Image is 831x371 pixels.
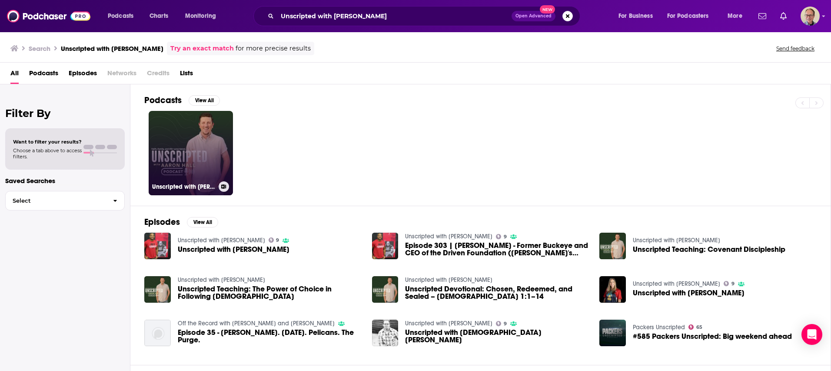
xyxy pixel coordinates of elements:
[144,95,220,106] a: PodcastsView All
[149,111,233,195] a: Unscripted with [PERSON_NAME]
[262,6,588,26] div: Search podcasts, credits, & more...
[178,329,362,344] span: Episode 35 - [PERSON_NAME]. [DATE]. Pelicans. The Purge.
[633,280,720,287] a: Unscripted with Aaron Conrad
[405,320,492,327] a: Unscripted with Aaron Conrad
[405,329,589,344] span: Unscripted with [DEMOGRAPHIC_DATA][PERSON_NAME]
[108,10,133,22] span: Podcasts
[7,8,90,24] img: Podchaser - Follow, Share and Rate Podcasts
[372,276,399,303] img: Unscripted Devotional: Chosen, Redeemed, and Sealed – Ephesians 1:1–14
[10,66,19,84] span: All
[152,183,215,191] h3: Unscripted with [PERSON_NAME]
[696,325,702,329] span: 65
[29,66,58,84] a: Podcasts
[372,320,399,346] img: Unscripted with Christian Chapman
[178,320,335,327] a: Off the Record with Jon and Tim
[144,9,173,23] a: Charts
[599,320,626,346] img: #585 Packers Unscripted: Big weekend ahead
[777,9,790,23] a: Show notifications dropdown
[61,44,163,53] h3: Unscripted with [PERSON_NAME]
[144,217,180,227] h2: Episodes
[102,9,145,23] button: open menu
[178,246,289,253] a: Unscripted with Roy Hall Jr.
[69,66,97,84] a: Episodes
[774,45,817,52] button: Send feedback
[269,237,279,243] a: 9
[178,237,265,244] a: Unscripted with Aaron Conrad
[6,198,106,204] span: Select
[633,333,792,340] a: #585 Packers Unscripted: Big weekend ahead
[661,9,721,23] button: open menu
[633,289,745,297] span: Unscripted with [PERSON_NAME]
[107,66,136,84] span: Networks
[180,66,193,84] a: Lists
[178,285,362,300] a: Unscripted Teaching: The Power of Choice in Following Jesus
[801,7,820,26] img: User Profile
[150,10,168,22] span: Charts
[755,9,770,23] a: Show notifications dropdown
[185,10,216,22] span: Monitoring
[512,11,555,21] button: Open AdvancedNew
[144,95,182,106] h2: Podcasts
[724,281,735,286] a: 9
[187,217,218,227] button: View All
[372,233,399,259] img: Episode 303 | Roy Hall Jr. - Former Buckeye and CEO of the Driven Foundation (Aaron's Version)
[405,285,589,300] span: Unscripted Devotional: Chosen, Redeemed, and Sealed – [DEMOGRAPHIC_DATA] 1:1–14
[189,95,220,106] button: View All
[667,10,709,22] span: For Podcasters
[178,276,265,284] a: Unscripted with Aaron Hall
[405,242,589,257] a: Episode 303 | Roy Hall Jr. - Former Buckeye and CEO of the Driven Foundation (Aaron's Version)
[144,276,171,303] img: Unscripted Teaching: The Power of Choice in Following Jesus
[178,329,362,344] a: Episode 35 - Aaron Daniel. Halloween. Pelicans. The Purge.
[405,329,589,344] a: Unscripted with Christian Chapman
[277,9,512,23] input: Search podcasts, credits, & more...
[633,237,720,244] a: Unscripted with Aaron Hall
[540,5,555,13] span: New
[504,235,507,239] span: 9
[144,233,171,259] img: Unscripted with Roy Hall Jr.
[728,10,742,22] span: More
[405,233,492,240] a: Unscripted with Aaron Conrad
[801,7,820,26] span: Logged in as tommy.lynch
[599,233,626,259] img: Unscripted Teaching: Covenant Discipleship
[801,7,820,26] button: Show profile menu
[178,285,362,300] span: Unscripted Teaching: The Power of Choice in Following [DEMOGRAPHIC_DATA]
[147,66,170,84] span: Credits
[170,43,234,53] a: Try an exact match
[13,147,82,160] span: Choose a tab above to access filters.
[731,282,735,286] span: 9
[405,276,492,284] a: Unscripted with Aaron Hall
[801,324,822,345] div: Open Intercom Messenger
[5,107,125,120] h2: Filter By
[515,14,552,18] span: Open Advanced
[29,44,50,53] h3: Search
[633,246,785,253] a: Unscripted Teaching: Covenant Discipleship
[618,10,653,22] span: For Business
[178,246,289,253] span: Unscripted with [PERSON_NAME]
[276,238,279,242] span: 9
[688,324,702,330] a: 65
[721,9,753,23] button: open menu
[13,139,82,145] span: Want to filter your results?
[144,320,171,346] img: Episode 35 - Aaron Daniel. Halloween. Pelicans. The Purge.
[612,9,664,23] button: open menu
[599,276,626,303] img: Unscripted with Leah Amico
[179,9,227,23] button: open menu
[504,322,507,326] span: 9
[633,324,685,331] a: Packers Unscripted
[496,321,507,326] a: 9
[405,242,589,257] span: Episode 303 | [PERSON_NAME] - Former Buckeye and CEO of the Driven Foundation ([PERSON_NAME]'s Ve...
